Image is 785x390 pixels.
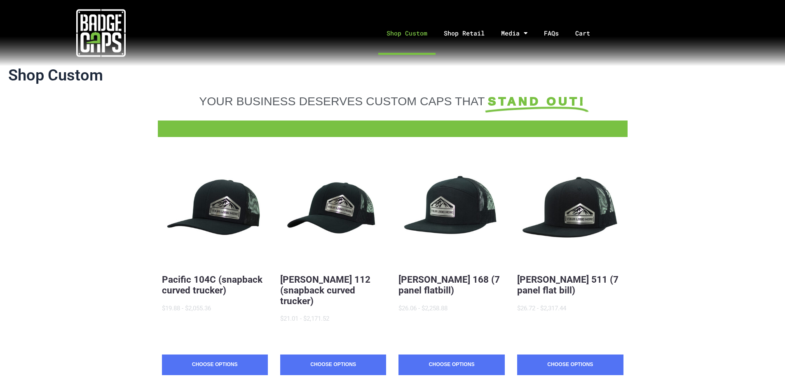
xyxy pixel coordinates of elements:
[398,158,504,264] button: BadgeCaps - Richardson 168
[280,158,386,264] button: BadgeCaps - Richardson 112
[162,355,268,375] a: Choose Options
[280,355,386,375] a: Choose Options
[8,66,777,85] h1: Shop Custom
[378,12,436,55] a: Shop Custom
[517,355,623,375] a: Choose Options
[162,158,268,264] button: BadgeCaps - Pacific 104C
[162,274,262,295] a: Pacific 104C (snapback curved trucker)
[567,12,609,55] a: Cart
[493,12,536,55] a: Media
[280,274,370,306] a: [PERSON_NAME] 112 (snapback curved trucker)
[517,305,566,312] span: $26.72 - $2,317.44
[162,305,211,312] span: $19.88 - $2,055.36
[398,305,448,312] span: $26.06 - $2,258.88
[517,274,619,295] a: [PERSON_NAME] 511 (7 panel flat bill)
[280,315,329,322] span: $21.01 - $2,171.52
[398,355,504,375] a: Choose Options
[199,95,485,108] span: YOUR BUSINESS DESERVES CUSTOM CAPS THAT
[517,158,623,264] button: BadgeCaps - Richardson 511
[398,274,500,295] a: [PERSON_NAME] 168 (7 panel flatbill)
[162,94,623,108] a: YOUR BUSINESS DESERVES CUSTOM CAPS THAT STAND OUT!
[76,8,126,58] img: badgecaps white logo with green acccent
[158,125,628,129] a: FFD BadgeCaps Fire Department Custom unique apparel
[436,12,493,55] a: Shop Retail
[536,12,567,55] a: FAQs
[202,12,785,55] nav: Menu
